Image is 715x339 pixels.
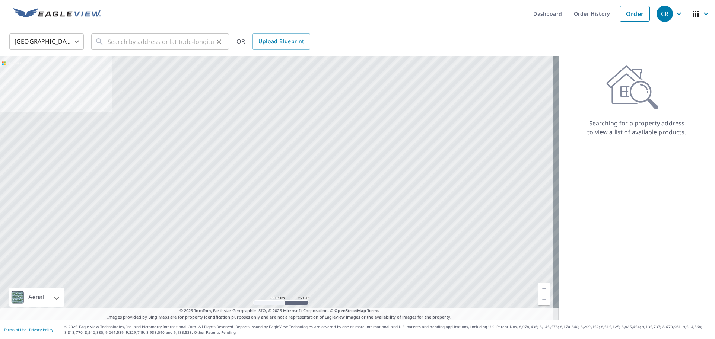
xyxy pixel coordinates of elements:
div: Aerial [26,288,46,307]
span: Upload Blueprint [258,37,304,46]
p: Searching for a property address to view a list of available products. [587,119,687,137]
span: © 2025 TomTom, Earthstar Geographics SIO, © 2025 Microsoft Corporation, © [179,308,379,314]
a: Privacy Policy [29,327,53,332]
img: EV Logo [13,8,101,19]
div: [GEOGRAPHIC_DATA] [9,31,84,52]
a: OpenStreetMap [334,308,366,313]
p: | [4,327,53,332]
button: Clear [214,36,224,47]
a: Order [620,6,650,22]
div: Aerial [9,288,64,307]
a: Current Level 5, Zoom Out [538,294,550,305]
a: Terms of Use [4,327,27,332]
p: © 2025 Eagle View Technologies, Inc. and Pictometry International Corp. All Rights Reserved. Repo... [64,324,711,335]
a: Upload Blueprint [252,33,310,50]
input: Search by address or latitude-longitude [108,31,214,52]
div: OR [236,33,310,50]
div: CR [657,6,673,22]
a: Current Level 5, Zoom In [538,283,550,294]
a: Terms [367,308,379,313]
